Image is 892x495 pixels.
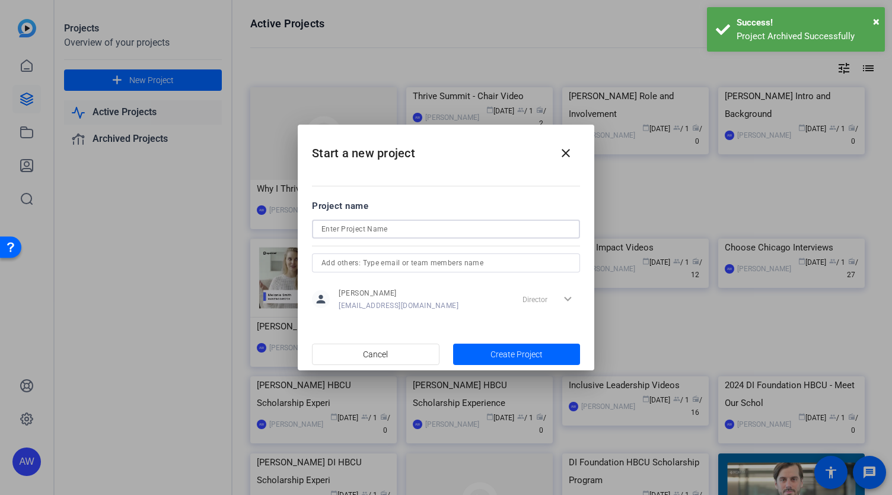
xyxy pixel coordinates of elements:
span: Create Project [490,348,543,361]
div: Project name [312,199,580,212]
span: [PERSON_NAME] [339,288,458,298]
span: Cancel [363,343,388,366]
div: Success! [737,16,876,30]
button: Cancel [312,344,439,365]
input: Enter Project Name [321,222,571,236]
span: × [873,14,880,28]
mat-icon: person [312,290,330,308]
span: [EMAIL_ADDRESS][DOMAIN_NAME] [339,301,458,310]
button: Create Project [453,344,581,365]
button: Close [873,12,880,30]
div: Project Archived Successfully [737,30,876,43]
input: Add others: Type email or team members name [321,256,571,270]
h2: Start a new project [298,125,594,173]
mat-icon: close [559,146,573,160]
